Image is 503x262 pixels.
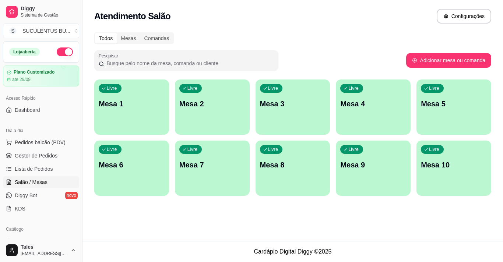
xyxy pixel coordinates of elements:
p: Livre [348,85,359,91]
button: LivreMesa 4 [336,79,411,135]
p: Livre [107,146,117,152]
p: Livre [268,85,278,91]
span: Pedidos balcão (PDV) [15,139,66,146]
p: Livre [187,146,198,152]
p: Livre [429,146,439,152]
span: Produtos [15,237,35,245]
a: Dashboard [3,104,79,116]
div: Dia a dia [3,125,79,137]
div: SUCULENTUS BU ... [22,27,70,35]
button: LivreMesa 1 [94,79,169,135]
input: Pesquisar [104,60,274,67]
p: Mesa 3 [260,99,326,109]
p: Livre [268,146,278,152]
button: LivreMesa 5 [416,79,491,135]
p: Mesa 7 [179,160,245,170]
label: Pesquisar [99,53,121,59]
p: Mesa 1 [99,99,165,109]
p: Livre [429,85,439,91]
div: Mesas [117,33,140,43]
span: Tales [21,244,67,251]
div: Acesso Rápido [3,92,79,104]
p: Mesa 5 [421,99,487,109]
div: Catálogo [3,223,79,235]
a: Lista de Pedidos [3,163,79,175]
button: Configurações [437,9,491,24]
a: Salão / Mesas [3,176,79,188]
p: Livre [348,146,359,152]
button: LivreMesa 2 [175,79,250,135]
p: Mesa 4 [340,99,406,109]
p: Livre [107,85,117,91]
p: Mesa 6 [99,160,165,170]
span: KDS [15,205,25,212]
button: LivreMesa 8 [256,141,330,196]
span: [EMAIL_ADDRESS][DOMAIN_NAME] [21,251,67,256]
span: Dashboard [15,106,40,114]
button: LivreMesa 9 [336,141,411,196]
p: Mesa 2 [179,99,245,109]
a: Diggy Botnovo [3,190,79,201]
p: Mesa 8 [260,160,326,170]
div: Loja aberta [9,48,40,56]
span: S [9,27,17,35]
a: Produtos [3,235,79,247]
button: Tales[EMAIL_ADDRESS][DOMAIN_NAME] [3,241,79,259]
button: Adicionar mesa ou comanda [406,53,491,68]
button: Alterar Status [57,47,73,56]
button: LivreMesa 7 [175,141,250,196]
span: Salão / Mesas [15,178,48,186]
h2: Atendimento Salão [94,10,170,22]
span: Sistema de Gestão [21,12,76,18]
span: Diggy [21,6,76,12]
footer: Cardápio Digital Diggy © 2025 [82,241,503,262]
a: KDS [3,203,79,215]
a: Gestor de Pedidos [3,150,79,162]
button: LivreMesa 3 [256,79,330,135]
span: Lista de Pedidos [15,165,53,173]
p: Mesa 9 [340,160,406,170]
article: Plano Customizado [14,70,54,75]
span: Gestor de Pedidos [15,152,57,159]
a: DiggySistema de Gestão [3,3,79,21]
div: Comandas [140,33,173,43]
span: Diggy Bot [15,192,37,199]
button: Pedidos balcão (PDV) [3,137,79,148]
a: Plano Customizadoaté 29/09 [3,65,79,86]
p: Livre [187,85,198,91]
button: LivreMesa 6 [94,141,169,196]
button: Select a team [3,24,79,38]
div: Todos [95,33,117,43]
p: Mesa 10 [421,160,487,170]
button: LivreMesa 10 [416,141,491,196]
article: até 29/09 [12,77,31,82]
